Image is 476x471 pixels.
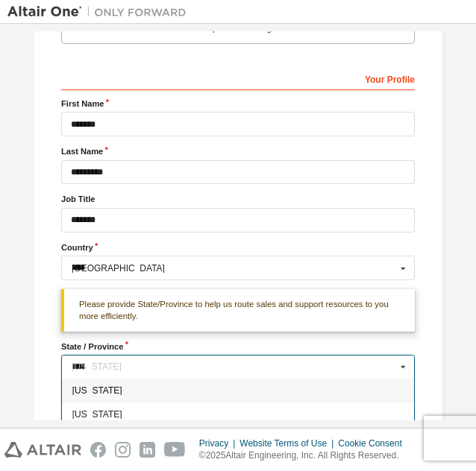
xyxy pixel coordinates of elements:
[338,437,410,449] div: Cookie Consent
[61,145,415,157] label: Last Name
[72,264,396,273] div: [GEOGRAPHIC_DATA]
[7,4,194,19] img: Altair One
[61,341,415,353] label: State / Province
[61,66,415,90] div: Your Profile
[115,442,131,458] img: instagram.svg
[199,449,411,462] p: © 2025 Altair Engineering, Inc. All Rights Reserved.
[90,442,106,458] img: facebook.svg
[72,410,404,419] span: [US_STATE]
[199,437,239,449] div: Privacy
[61,193,415,205] label: Job Title
[61,98,415,110] label: First Name
[4,442,81,458] img: altair_logo.svg
[72,386,404,395] span: [US_STATE]
[164,442,186,458] img: youtube.svg
[61,289,415,332] div: Please provide State/Province to help us route sales and support resources to you more efficiently.
[61,241,415,253] label: Country
[239,437,338,449] div: Website Terms of Use
[140,442,155,458] img: linkedin.svg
